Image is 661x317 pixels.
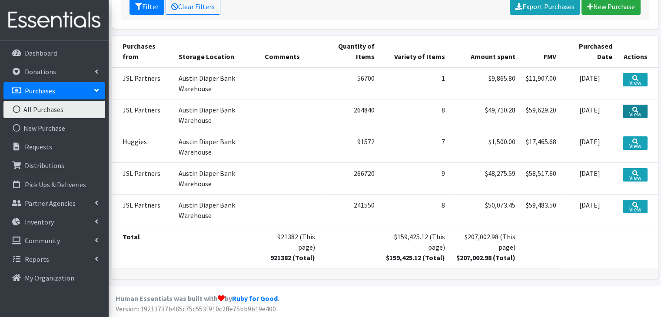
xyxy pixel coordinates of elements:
strong: 921382 (Total) [270,253,315,262]
p: Donations [25,67,56,76]
a: Ruby for Good [232,294,278,303]
p: Inventory [25,218,54,226]
a: Reports [3,251,105,268]
strong: Total [123,232,140,241]
p: Dashboard [25,49,57,57]
a: View [623,200,647,213]
td: $59,629.20 [521,99,561,131]
p: Reports [25,255,49,264]
a: Purchases [3,82,105,99]
span: Version: 19213737b485c75c553f910c2ffe75bb9b19e400 [116,304,276,313]
td: 8 [380,99,450,131]
td: Austin Diaper Bank Warehouse [173,162,259,194]
strong: $159,425.12 (Total) [386,253,445,262]
td: $159,425.12 (This page) [380,226,450,268]
td: 56700 [320,67,380,99]
a: Partner Agencies [3,195,105,212]
td: Huggies [112,131,173,162]
td: 264840 [320,99,380,131]
td: $50,073.45 [450,194,521,226]
th: Comments [259,36,320,67]
td: $49,710.28 [450,99,521,131]
a: All Purchases [3,101,105,118]
th: Amount spent [450,36,521,67]
td: 91572 [320,131,380,162]
p: Requests [25,142,52,151]
td: [DATE] [561,194,618,226]
td: JSL Partners [112,67,173,99]
a: View [623,168,647,182]
td: Austin Diaper Bank Warehouse [173,67,259,99]
a: Requests [3,138,105,155]
td: 266720 [320,162,380,194]
img: HumanEssentials [3,6,105,35]
a: View [623,136,647,150]
a: View [623,73,647,86]
p: Partner Agencies [25,199,76,208]
th: Purchased Date [561,36,618,67]
a: New Purchase [3,119,105,137]
td: 241550 [320,194,380,226]
td: $58,517.60 [521,162,561,194]
p: My Organization [25,274,74,282]
td: 921382 (This page) [259,226,320,268]
td: 7 [380,131,450,162]
td: [DATE] [561,67,618,99]
a: Community [3,232,105,249]
td: [DATE] [561,99,618,131]
strong: $207,002.98 (Total) [456,253,515,262]
td: JSL Partners [112,194,173,226]
td: $207,002.98 (This page) [450,226,521,268]
td: 8 [380,194,450,226]
th: Purchases from [112,36,173,67]
a: My Organization [3,269,105,287]
a: View [623,105,647,118]
p: Pick Ups & Deliveries [25,180,86,189]
td: $9,865.80 [450,67,521,99]
td: 9 [380,162,450,194]
td: $59,483.50 [521,194,561,226]
a: Inventory [3,213,105,231]
th: Storage Location [173,36,259,67]
td: 1 [380,67,450,99]
td: [DATE] [561,131,618,162]
td: JSL Partners [112,99,173,131]
td: Austin Diaper Bank Warehouse [173,131,259,162]
td: JSL Partners [112,162,173,194]
td: [DATE] [561,162,618,194]
td: $1,500.00 [450,131,521,162]
a: Pick Ups & Deliveries [3,176,105,193]
td: Austin Diaper Bank Warehouse [173,99,259,131]
p: Purchases [25,86,55,95]
th: FMV [521,36,561,67]
th: Actions [618,36,658,67]
td: $11,907.00 [521,67,561,99]
strong: Human Essentials was built with by . [116,294,279,303]
p: Community [25,236,60,245]
a: Distributions [3,157,105,174]
a: Donations [3,63,105,80]
td: $17,465.68 [521,131,561,162]
td: $48,275.59 [450,162,521,194]
th: Quantity of Items [320,36,380,67]
td: Austin Diaper Bank Warehouse [173,194,259,226]
p: Distributions [25,161,64,170]
a: Dashboard [3,44,105,62]
th: Variety of Items [380,36,450,67]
